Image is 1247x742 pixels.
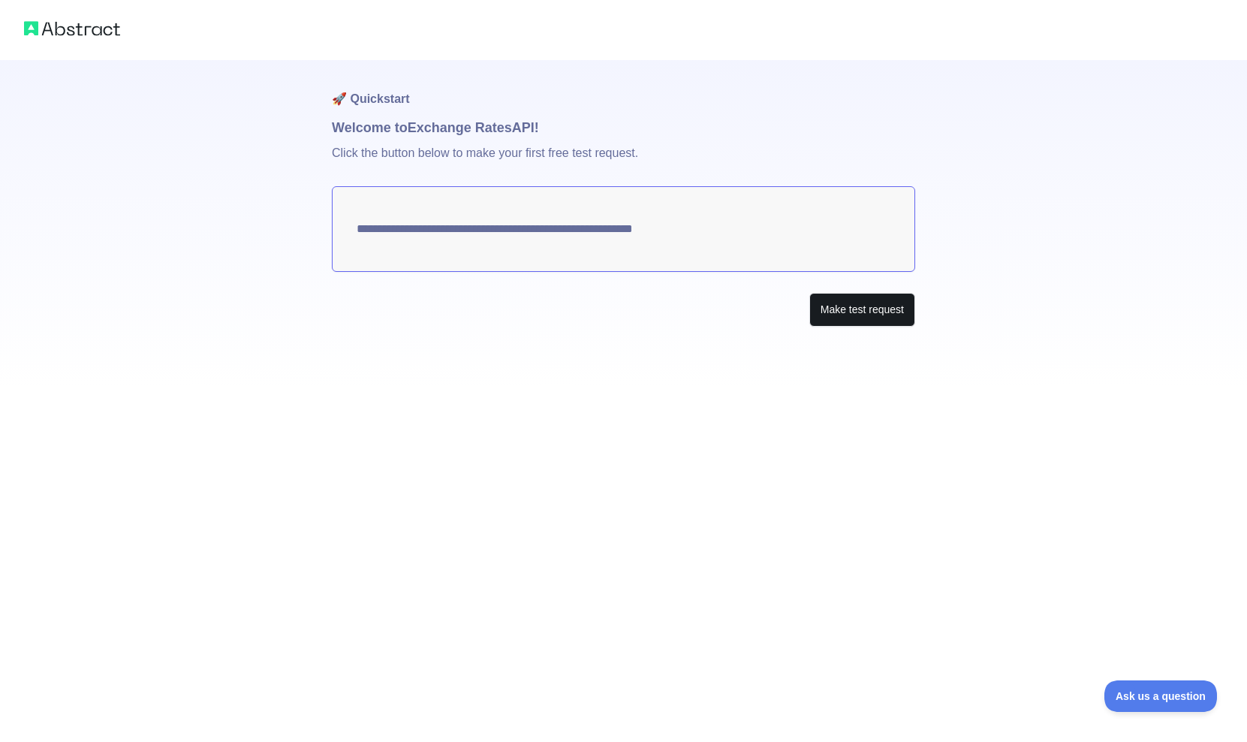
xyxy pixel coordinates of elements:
h1: Welcome to Exchange Rates API! [332,117,915,138]
h1: 🚀 Quickstart [332,60,915,117]
img: Abstract logo [24,18,120,39]
button: Make test request [809,293,915,327]
p: Click the button below to make your first free test request. [332,138,915,186]
iframe: Toggle Customer Support [1104,680,1217,712]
